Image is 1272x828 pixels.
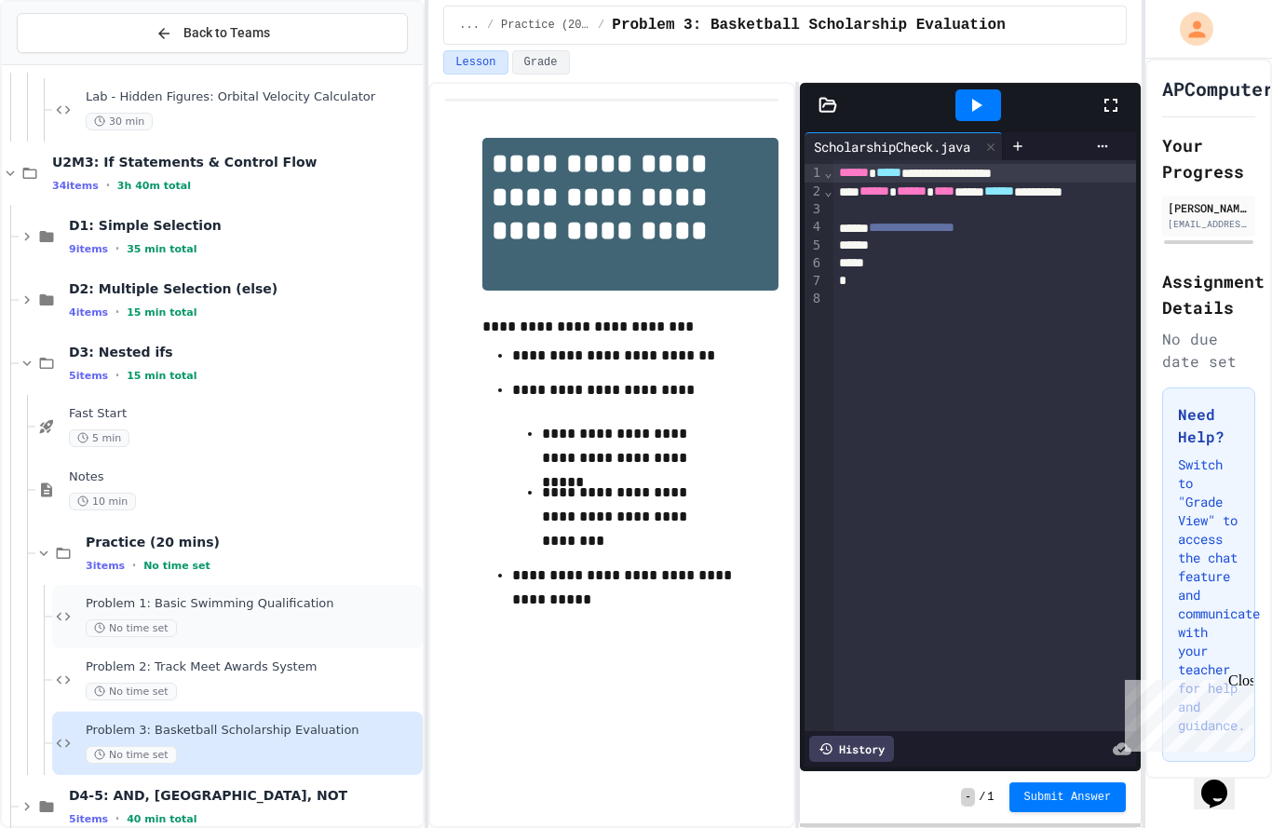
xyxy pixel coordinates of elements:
span: D3: Nested ifs [69,344,419,360]
span: 1 [987,790,994,805]
span: Problem 3: Basketball Scholarship Evaluation [86,723,419,739]
div: [PERSON_NAME] [1168,199,1250,216]
span: U2M3: If Statements & Control Flow [52,154,419,170]
h2: Assignment Details [1162,268,1255,320]
span: / [487,18,494,33]
span: Submit Answer [1024,790,1112,805]
div: My Account [1160,7,1218,50]
span: No time set [143,560,210,572]
span: 4 items [69,306,108,319]
iframe: chat widget [1194,753,1253,809]
span: Fold line [823,183,832,198]
p: Switch to "Grade View" to access the chat feature and communicate with your teacher for help and ... [1178,455,1239,735]
span: Fast Start [69,406,419,422]
span: Practice (20 mins) [501,18,590,33]
span: Fold line [823,165,832,180]
button: Lesson [443,50,507,75]
div: ScholarshipCheck.java [805,137,980,156]
iframe: chat widget [1117,672,1253,752]
span: 3 items [86,560,125,572]
span: 10 min [69,493,136,510]
span: Practice (20 mins) [86,534,419,550]
span: No time set [86,619,177,637]
div: 7 [805,272,823,290]
span: / [598,18,604,33]
span: No time set [86,746,177,764]
span: - [961,788,975,807]
span: 5 items [69,813,108,825]
span: Problem 2: Track Meet Awards System [86,659,419,675]
span: 5 items [69,370,108,382]
span: • [115,811,119,826]
button: Grade [512,50,570,75]
span: • [106,178,110,193]
div: No due date set [1162,328,1255,373]
span: 34 items [52,180,99,192]
div: 1 [805,164,823,183]
span: • [132,558,136,573]
div: [EMAIL_ADDRESS][DOMAIN_NAME] [1168,217,1250,231]
span: ... [459,18,480,33]
span: 15 min total [127,370,196,382]
div: 3 [805,200,823,218]
div: 5 [805,237,823,254]
span: 5 min [69,429,129,447]
div: ScholarshipCheck.java [805,132,1003,160]
span: Problem 1: Basic Swimming Qualification [86,596,419,612]
div: 8 [805,290,823,307]
div: 4 [805,218,823,237]
span: D1: Simple Selection [69,217,419,234]
span: Lab - Hidden Figures: Orbital Velocity Calculator [86,89,419,105]
div: Chat with us now!Close [7,7,129,118]
span: D4-5: AND, [GEOGRAPHIC_DATA], NOT [69,787,419,804]
h3: Need Help? [1178,403,1239,448]
button: Back to Teams [17,13,408,53]
span: Notes [69,469,419,485]
span: No time set [86,683,177,700]
span: 3h 40m total [117,180,191,192]
span: / [979,790,985,805]
span: • [115,368,119,383]
span: Problem 3: Basketball Scholarship Evaluation [612,14,1005,36]
div: 6 [805,254,823,272]
span: 35 min total [127,243,196,255]
div: 2 [805,183,823,201]
span: • [115,241,119,256]
div: History [809,736,894,762]
span: • [115,305,119,319]
span: D2: Multiple Selection (else) [69,280,419,297]
span: 15 min total [127,306,196,319]
button: Submit Answer [1009,782,1127,812]
h2: Your Progress [1162,132,1255,184]
span: 40 min total [127,813,196,825]
span: 30 min [86,113,153,130]
span: Back to Teams [183,23,270,43]
span: 9 items [69,243,108,255]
